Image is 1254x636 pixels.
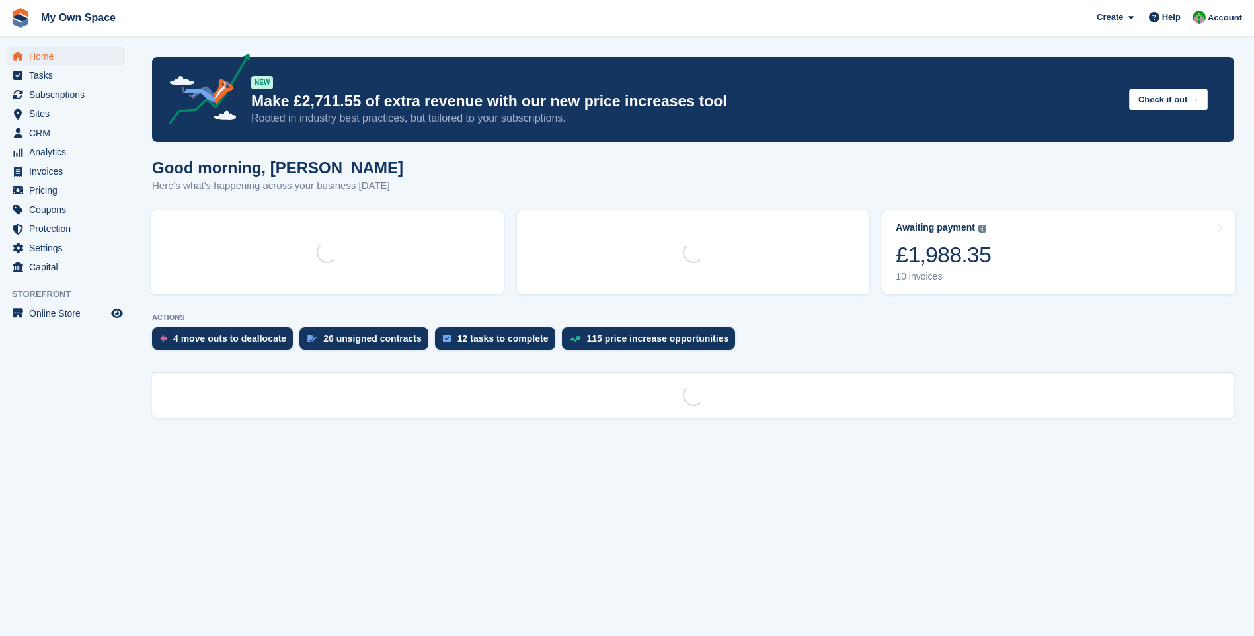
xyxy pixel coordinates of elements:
a: 4 move outs to deallocate [152,327,299,356]
a: Awaiting payment £1,988.35 10 invoices [882,210,1235,294]
span: Pricing [29,181,108,200]
a: menu [7,239,125,257]
span: Settings [29,239,108,257]
img: contract_signature_icon-13c848040528278c33f63329250d36e43548de30e8caae1d1a13099fd9432cc5.svg [307,335,317,342]
a: menu [7,304,125,323]
a: menu [7,85,125,104]
span: Create [1097,11,1123,24]
p: ACTIONS [152,313,1234,322]
img: move_outs_to_deallocate_icon-f764333ba52eb49d3ac5e1228854f67142a1ed5810a6f6cc68b1a99e826820c5.svg [160,335,167,342]
span: Storefront [12,288,132,301]
div: 10 invoices [896,271,991,282]
img: price-adjustments-announcement-icon-8257ccfd72463d97f412b2fc003d46551f7dbcb40ab6d574587a9cd5c0d94... [158,54,251,129]
span: Home [29,47,108,65]
div: Awaiting payment [896,222,975,233]
span: Subscriptions [29,85,108,104]
a: menu [7,104,125,123]
span: Coupons [29,200,108,219]
div: 4 move outs to deallocate [173,333,286,344]
div: NEW [251,76,273,89]
p: Here's what's happening across your business [DATE] [152,179,403,194]
img: stora-icon-8386f47178a22dfd0bd8f6a31ec36ba5ce8667c1dd55bd0f319d3a0aa187defe.svg [11,8,30,28]
a: menu [7,124,125,142]
a: menu [7,258,125,276]
span: Help [1162,11,1181,24]
img: icon-info-grey-7440780725fd019a000dd9b08b2336e03edf1995a4989e88bcd33f0948082b44.svg [978,225,986,233]
span: Account [1208,11,1242,24]
a: 26 unsigned contracts [299,327,435,356]
p: Rooted in industry best practices, but tailored to your subscriptions. [251,111,1118,126]
a: menu [7,47,125,65]
img: task-75834270c22a3079a89374b754ae025e5fb1db73e45f91037f5363f120a921f8.svg [443,335,451,342]
a: 12 tasks to complete [435,327,562,356]
a: menu [7,143,125,161]
a: menu [7,200,125,219]
div: 12 tasks to complete [457,333,549,344]
span: Tasks [29,66,108,85]
a: menu [7,181,125,200]
a: Preview store [109,305,125,321]
div: £1,988.35 [896,241,991,268]
a: menu [7,162,125,180]
span: Online Store [29,304,108,323]
p: Make £2,711.55 of extra revenue with our new price increases tool [251,92,1118,111]
span: Invoices [29,162,108,180]
img: Paula Harris [1193,11,1206,24]
span: CRM [29,124,108,142]
img: price_increase_opportunities-93ffe204e8149a01c8c9dc8f82e8f89637d9d84a8eef4429ea346261dce0b2c0.svg [570,336,580,342]
span: Sites [29,104,108,123]
span: Capital [29,258,108,276]
span: Protection [29,219,108,238]
button: Check it out → [1129,89,1208,110]
div: 115 price increase opportunities [587,333,729,344]
div: 26 unsigned contracts [323,333,422,344]
a: menu [7,66,125,85]
span: Analytics [29,143,108,161]
a: My Own Space [36,7,121,28]
a: menu [7,219,125,238]
a: 115 price increase opportunities [562,327,742,356]
h1: Good morning, [PERSON_NAME] [152,159,403,177]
